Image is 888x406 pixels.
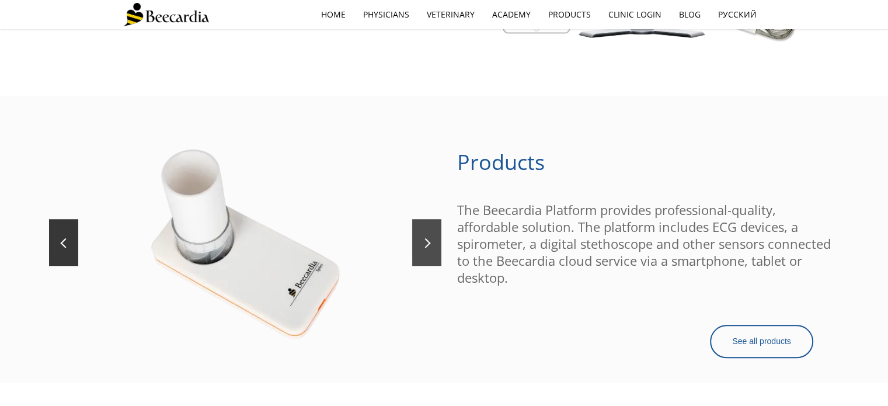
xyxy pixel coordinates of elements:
[710,325,813,358] a: See all products
[123,3,209,26] img: Beecardia
[709,1,765,28] a: Русский
[312,1,354,28] a: home
[354,1,418,28] a: Physicians
[483,1,539,28] a: Academy
[539,1,600,28] a: Products
[732,336,791,346] span: See all products
[600,1,670,28] a: Clinic Login
[457,148,545,176] span: Products
[670,1,709,28] a: Blog
[457,201,831,286] span: The Beecardia Platform provides professional-quality, affordable solution. The platform includes ...
[418,1,483,28] a: Veterinary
